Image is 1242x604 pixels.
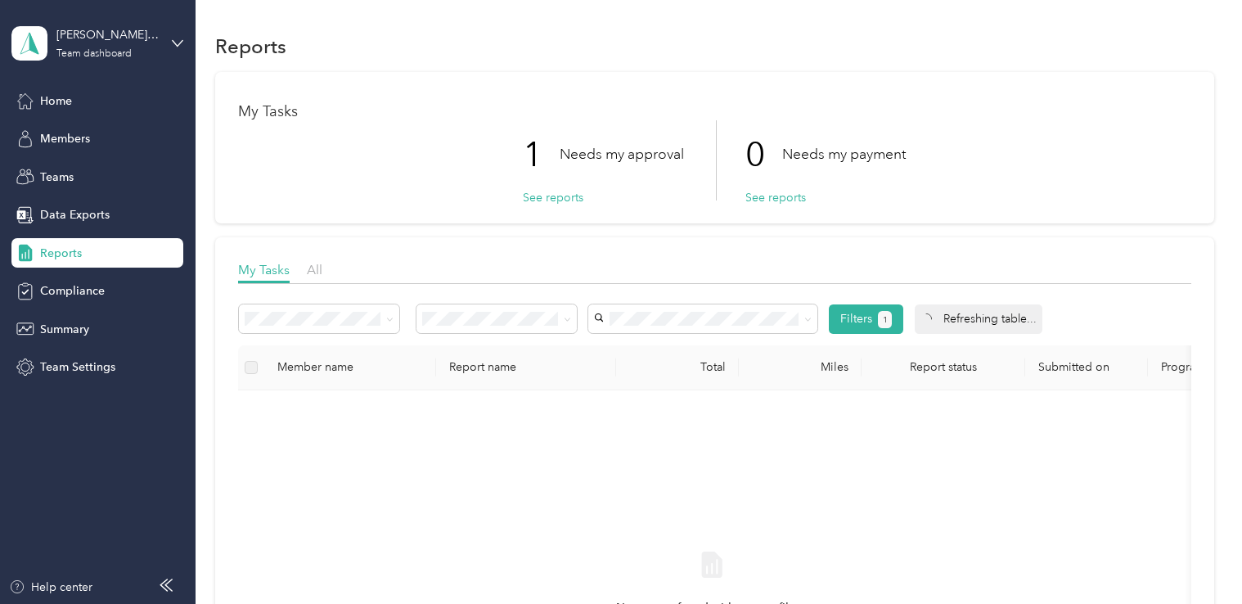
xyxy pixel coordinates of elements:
[277,360,423,374] div: Member name
[40,358,115,376] span: Team Settings
[215,38,286,55] h1: Reports
[883,313,888,327] span: 1
[56,49,132,59] div: Team dashboard
[238,103,1190,120] h1: My Tasks
[745,189,806,206] button: See reports
[40,92,72,110] span: Home
[40,245,82,262] span: Reports
[915,304,1042,334] div: Refreshing table...
[629,360,726,374] div: Total
[40,206,110,223] span: Data Exports
[878,311,892,328] button: 1
[745,120,782,189] p: 0
[523,120,560,189] p: 1
[1025,345,1148,390] th: Submitted on
[264,345,436,390] th: Member name
[9,579,92,596] button: Help center
[782,144,906,165] p: Needs my payment
[56,26,159,43] div: [PERSON_NAME][EMAIL_ADDRESS][PERSON_NAME][DOMAIN_NAME]
[752,360,848,374] div: Miles
[436,345,616,390] th: Report name
[307,262,322,277] span: All
[40,282,105,300] span: Compliance
[523,189,583,206] button: See reports
[40,169,74,186] span: Teams
[40,130,90,147] span: Members
[238,262,290,277] span: My Tasks
[1150,512,1242,604] iframe: Everlance-gr Chat Button Frame
[40,321,89,338] span: Summary
[875,360,1012,374] span: Report status
[829,304,903,334] button: Filters1
[560,144,684,165] p: Needs my approval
